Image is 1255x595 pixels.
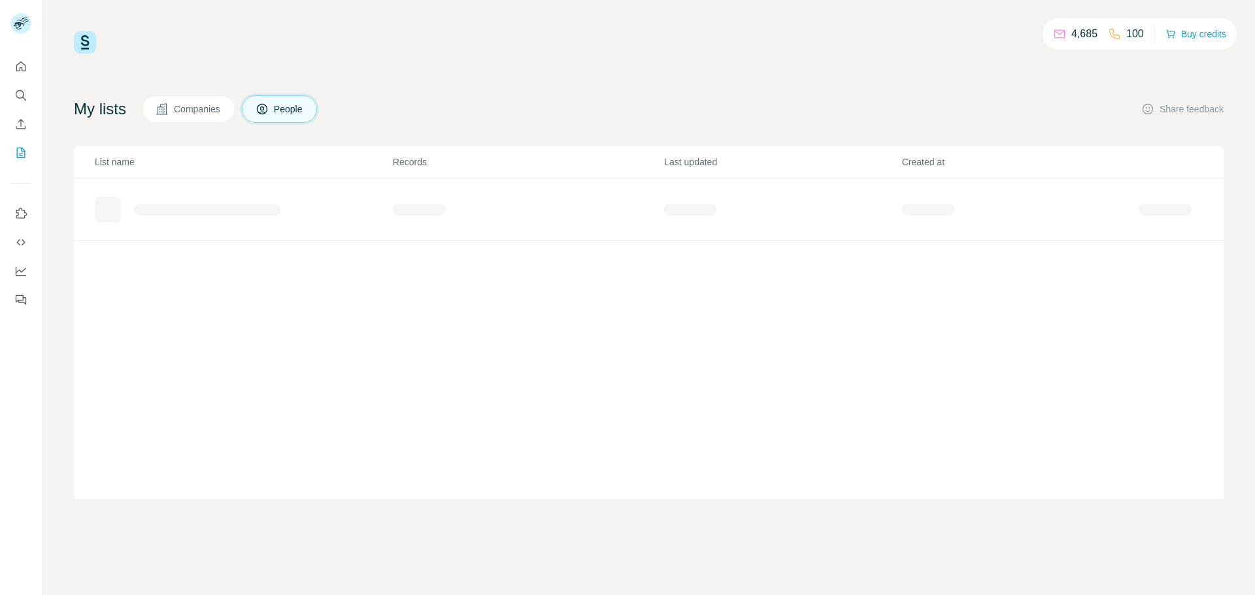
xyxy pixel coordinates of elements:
button: Share feedback [1141,103,1224,116]
button: Dashboard [10,259,31,283]
p: 100 [1126,26,1144,42]
p: List name [95,155,392,169]
button: My lists [10,141,31,165]
button: Use Surfe on LinkedIn [10,202,31,225]
button: Buy credits [1165,25,1226,43]
p: Records [393,155,663,169]
span: Companies [174,103,222,116]
button: Quick start [10,55,31,78]
button: Search [10,84,31,107]
p: Created at [902,155,1138,169]
span: People [274,103,304,116]
h4: My lists [74,99,126,120]
p: Last updated [664,155,900,169]
button: Feedback [10,288,31,312]
img: Surfe Logo [74,31,96,54]
button: Enrich CSV [10,112,31,136]
p: 4,685 [1071,26,1097,42]
button: Use Surfe API [10,231,31,254]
